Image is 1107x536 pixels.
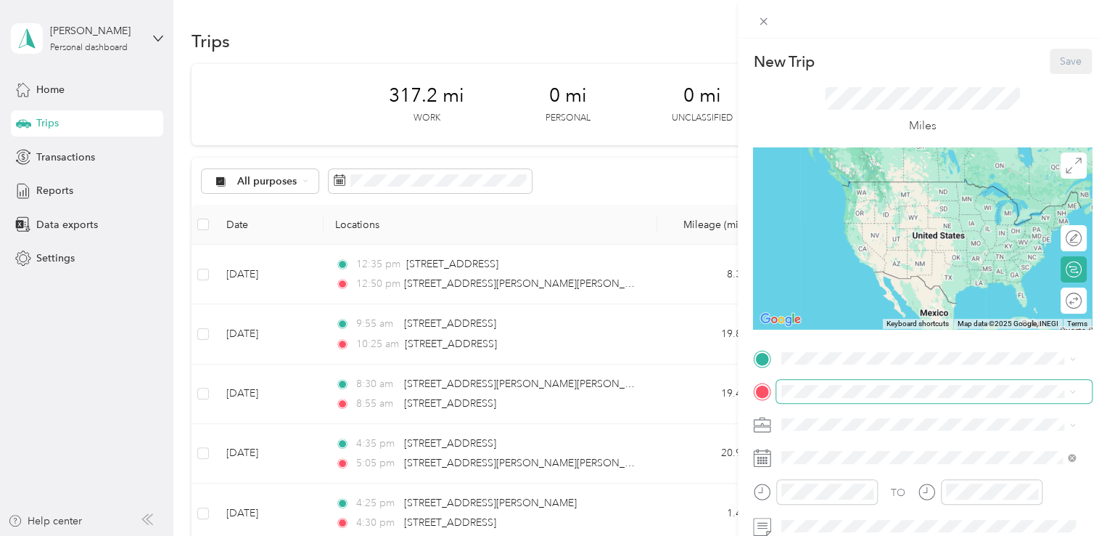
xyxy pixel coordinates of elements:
[1026,455,1107,536] iframe: Everlance-gr Chat Button Frame
[909,117,937,135] p: Miles
[757,310,804,329] a: Open this area in Google Maps (opens a new window)
[753,52,814,72] p: New Trip
[886,319,949,329] button: Keyboard shortcuts
[958,320,1058,328] span: Map data ©2025 Google, INEGI
[757,310,804,329] img: Google
[891,485,905,500] div: TO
